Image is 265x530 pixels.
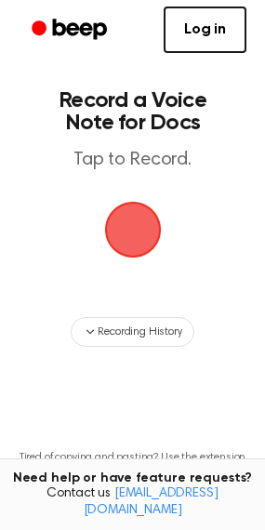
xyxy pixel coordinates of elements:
img: Beep Logo [105,202,161,258]
h1: Record a Voice Note for Docs [33,89,232,134]
a: [EMAIL_ADDRESS][DOMAIN_NAME] [84,487,219,517]
button: Recording History [71,317,193,347]
a: Beep [19,12,124,48]
p: Tap to Record. [33,149,232,172]
span: Contact us [11,486,254,519]
a: Log in [164,7,246,53]
p: Tired of copying and pasting? Use the extension to automatically insert your recordings. [15,451,250,479]
span: Recording History [98,324,181,340]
